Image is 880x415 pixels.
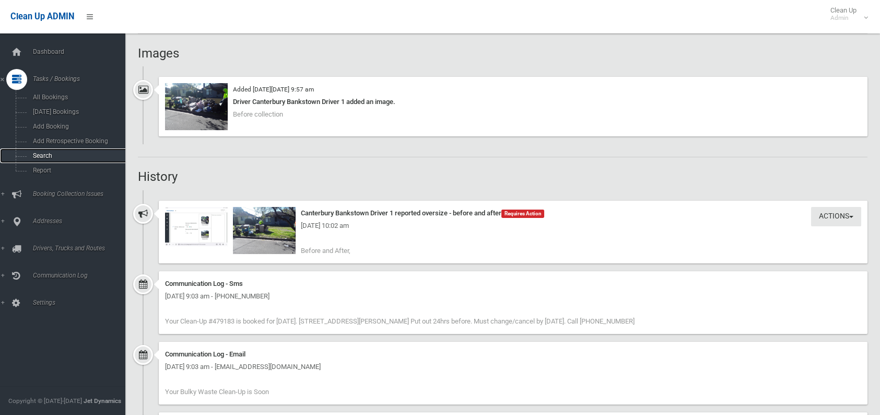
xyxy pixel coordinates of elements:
span: Report [30,167,124,174]
span: Clean Up ADMIN [10,11,74,21]
div: [DATE] 10:02 am [165,220,861,232]
img: 2025-08-2610.01.162723993783593970601.jpg [233,207,296,254]
button: Actions [811,207,861,226]
span: Clean Up [825,6,867,22]
div: Canterbury Bankstown Driver 1 reported oversize - before and after [165,207,861,220]
img: 2025-08-2609.57.025242109394642866342.jpg [165,83,228,130]
span: Tasks / Bookings [30,75,133,83]
small: Added [DATE][DATE] 9:57 am [233,86,314,93]
div: [DATE] 9:03 am - [EMAIL_ADDRESS][DOMAIN_NAME] [165,361,861,373]
span: [DATE] Bookings [30,108,124,116]
span: Your Clean-Up #479183 is booked for [DATE]. [STREET_ADDRESS][PERSON_NAME] Put out 24hrs before. M... [165,317,635,325]
span: Requires Action [501,210,544,218]
div: Communication Log - Email [165,348,861,361]
span: Dashboard [30,48,133,55]
span: Booking Collection Issues [30,190,133,198]
span: Search [30,152,124,159]
h2: Images [138,47,867,60]
small: Admin [830,14,856,22]
div: Driver Canterbury Bankstown Driver 1 added an image. [165,96,861,108]
span: Add Retrospective Booking [30,137,124,145]
span: Your Bulky Waste Clean-Up is Soon [165,388,269,396]
div: Communication Log - Sms [165,278,861,290]
strong: Jet Dynamics [84,397,121,405]
div: [DATE] 9:03 am - [PHONE_NUMBER] [165,290,861,303]
span: Copyright © [DATE]-[DATE] [8,397,82,405]
span: All Bookings [30,94,124,101]
span: Before collection [233,110,283,118]
span: Settings [30,299,133,306]
img: Screenshot_20250826-100220_Firefox.jpg [165,207,228,246]
span: Drivers, Trucks and Routes [30,245,133,252]
span: Addresses [30,217,133,225]
span: Add Booking [30,123,124,130]
span: Communication Log [30,272,133,279]
span: Before and After, [301,247,350,255]
h2: History [138,170,867,183]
